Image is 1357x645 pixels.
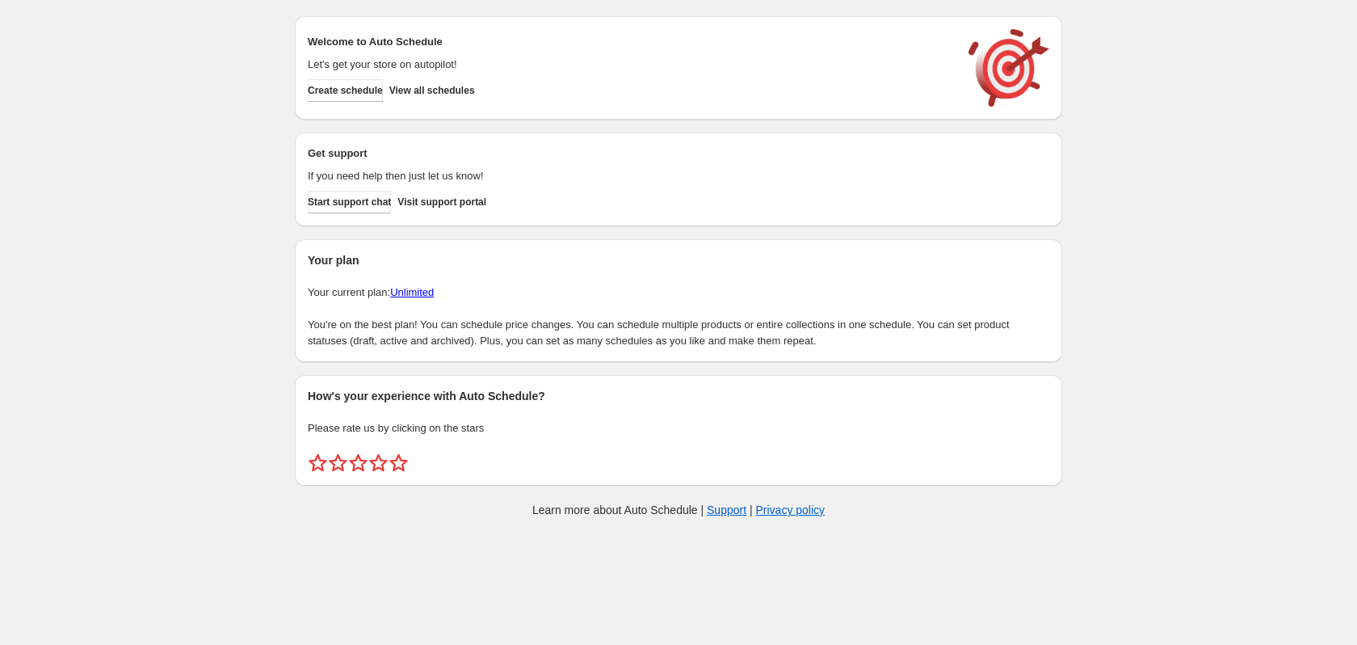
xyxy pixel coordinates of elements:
p: Let's get your store on autopilot! [308,57,952,73]
span: Start support chat [308,196,391,209]
p: Learn more about Auto Schedule | | [532,502,825,518]
button: Create schedule [308,79,383,102]
a: Support [707,504,746,516]
a: Unlimited [390,286,434,298]
a: Start support chat [308,191,391,213]
h2: Your plan [308,252,1049,268]
span: View all schedules [389,84,475,97]
p: If you need help then just let us know! [308,168,952,184]
p: Your current plan: [308,285,1049,301]
p: Please rate us by clicking on the stars [308,420,1049,436]
p: You're on the best plan! You can schedule price changes. You can schedule multiple products or en... [308,317,1049,349]
button: View all schedules [389,79,475,102]
a: Visit support portal [397,191,486,213]
h2: How's your experience with Auto Schedule? [308,388,1049,404]
h2: Get support [308,145,952,162]
h2: Welcome to Auto Schedule [308,34,952,50]
span: Create schedule [308,84,383,97]
span: Visit support portal [397,196,486,209]
a: Privacy policy [756,504,826,516]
